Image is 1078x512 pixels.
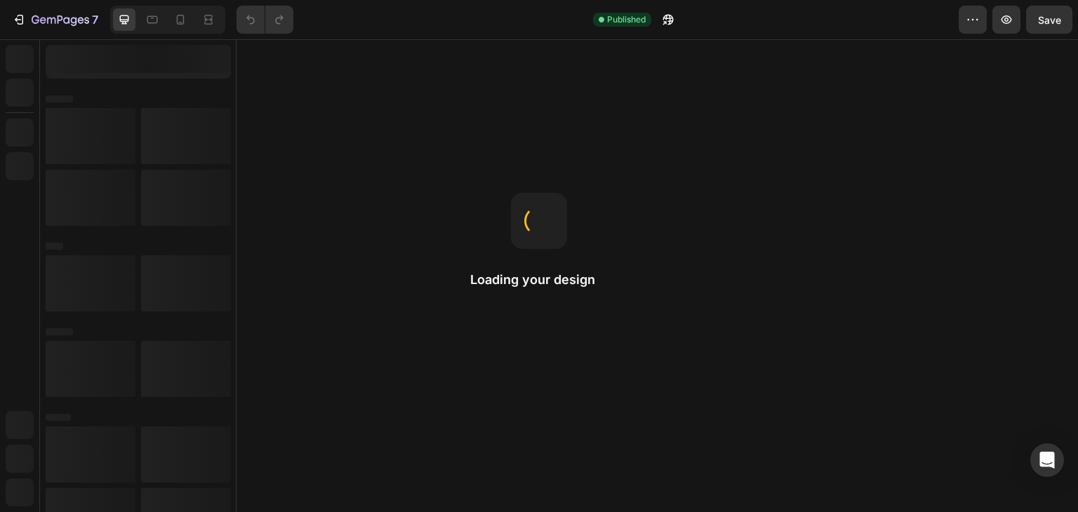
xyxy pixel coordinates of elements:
[1038,14,1061,26] span: Save
[6,6,105,34] button: 7
[92,11,98,28] p: 7
[1026,6,1072,34] button: Save
[607,13,646,26] span: Published
[470,271,608,288] h2: Loading your design
[1030,443,1064,477] div: Open Intercom Messenger
[237,6,293,34] div: Undo/Redo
